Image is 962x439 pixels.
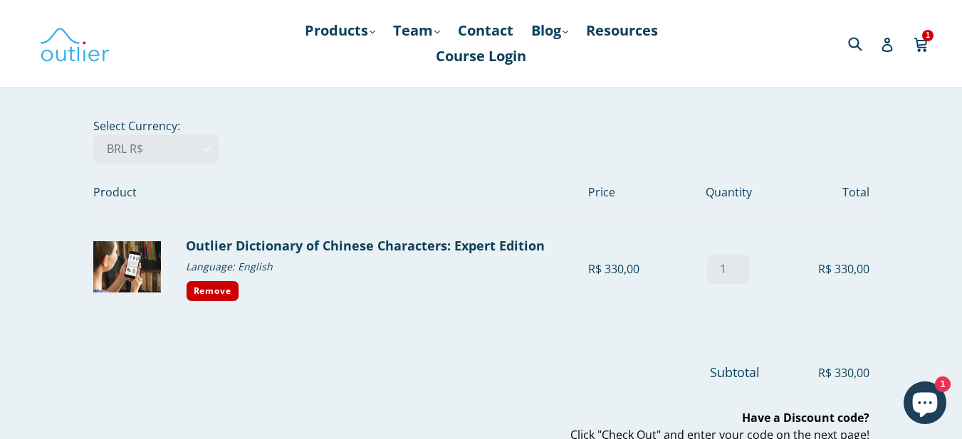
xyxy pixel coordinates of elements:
[524,18,575,43] a: Blog
[386,18,447,43] a: Team
[899,381,951,428] inbox-online-store-chat: Shopify online store chat
[39,23,110,64] img: Outlier Linguistics
[922,30,934,41] span: 1
[763,364,869,381] span: R$ 330,00
[914,27,930,60] a: 1
[845,28,884,58] input: Search
[588,164,685,221] th: Price
[685,164,773,221] th: Quantity
[429,43,533,69] a: Course Login
[451,18,521,43] a: Contact
[186,280,240,302] a: Remove
[742,410,869,425] b: Have a Discount code?
[710,364,760,381] span: Subtotal
[186,255,578,277] div: Language: English
[186,237,545,254] a: Outlier Dictionary of Chinese Characters: Expert Edition
[298,18,382,43] a: Products
[588,260,685,277] div: R$ 330,00
[579,18,665,43] a: Resources
[93,241,161,292] img: Outlier Dictionary of Chinese Characters: Expert Edition - English
[773,164,869,221] th: Total
[93,164,589,221] th: Product
[773,260,869,277] div: R$ 330,00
